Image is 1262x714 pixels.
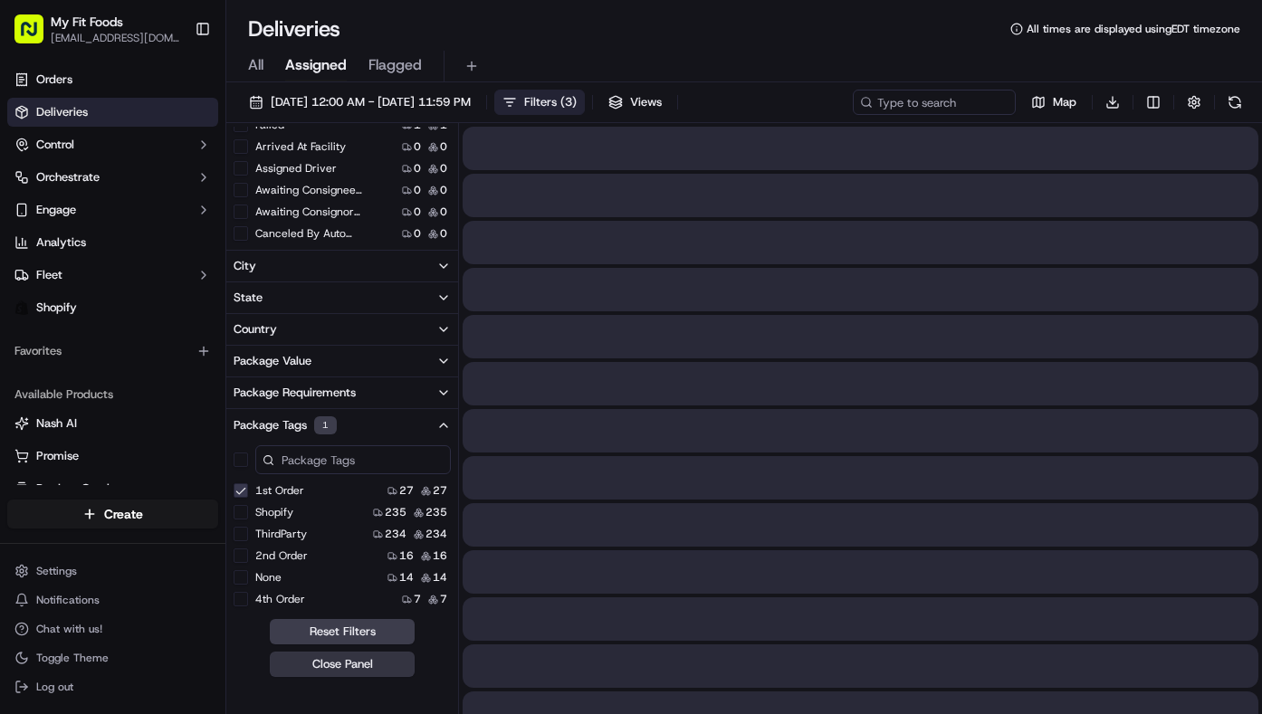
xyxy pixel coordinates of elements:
span: Promise [36,448,79,464]
label: Awaiting Consignor Dropoff [255,205,371,219]
button: Product Catalog [7,474,218,503]
img: Wisdom Oko [18,312,47,347]
span: 0 [414,226,421,241]
img: 1736555255976-a54dd68f-1ca7-489b-9aae-adbdc363a1c4 [36,330,51,345]
button: Map [1023,90,1085,115]
button: Package Tags1 [226,409,458,442]
button: Notifications [7,587,218,613]
p: Welcome 👋 [18,72,330,101]
button: Refresh [1222,90,1248,115]
span: 0 [414,161,421,176]
span: Toggle Theme [36,651,109,665]
button: Create [7,500,218,528]
label: Arrived At Facility [255,139,346,154]
button: Toggle Theme [7,645,218,671]
label: Awaiting Consignee Pickup [255,183,371,197]
img: Wisdom Oko [18,263,47,299]
span: 0 [440,226,447,241]
span: All [248,54,263,76]
span: • [196,329,203,344]
button: City [226,251,458,281]
button: Start new chat [308,178,330,200]
input: Type to search [853,90,1016,115]
span: 27 [399,483,414,498]
button: Reset Filters [270,619,415,644]
span: 235 [385,505,406,519]
a: 📗Knowledge Base [11,397,146,430]
button: Fleet [7,261,218,290]
button: See all [281,232,330,253]
button: Engage [7,195,218,224]
div: Favorites [7,337,218,366]
button: Views [600,90,670,115]
div: City [234,258,256,274]
span: Orders [36,71,72,88]
button: Package Requirements [226,377,458,408]
div: Package Tags [234,416,337,434]
span: Orchestrate [36,169,100,186]
button: My Fit Foods[EMAIL_ADDRESS][DOMAIN_NAME] [7,7,187,51]
span: All times are displayed using EDT timezone [1027,22,1240,36]
span: • [196,281,203,295]
button: Promise [7,442,218,471]
button: My Fit Foods [51,13,123,31]
span: Map [1053,94,1076,110]
span: Create [104,505,143,523]
span: Control [36,137,74,153]
span: Nash AI [36,415,77,432]
span: Knowledge Base [36,405,139,423]
span: Analytics [36,234,86,251]
label: Canceled By Auto Reassign [255,226,371,241]
span: API Documentation [171,405,291,423]
a: Analytics [7,228,218,257]
a: 💻API Documentation [146,397,298,430]
label: 1st Order [255,483,304,498]
span: Assigned [285,54,347,76]
label: ThirdParty [255,527,307,541]
button: Settings [7,558,218,584]
label: None [255,570,282,585]
span: Pylon [180,449,219,462]
button: Close Panel [270,652,415,677]
div: Available Products [7,380,218,409]
span: 14 [399,570,414,585]
img: 8571987876998_91fb9ceb93ad5c398215_72.jpg [38,173,71,205]
span: 0 [414,205,421,219]
div: Start new chat [81,173,297,191]
span: 234 [385,527,406,541]
button: Filters(3) [494,90,585,115]
img: 1736555255976-a54dd68f-1ca7-489b-9aae-adbdc363a1c4 [18,173,51,205]
a: Shopify [7,293,218,322]
span: Settings [36,564,77,578]
div: Package Value [234,353,311,369]
button: [DATE] 12:00 AM - [DATE] 11:59 PM [241,90,479,115]
img: 1736555255976-a54dd68f-1ca7-489b-9aae-adbdc363a1c4 [36,281,51,296]
span: 27 [433,483,447,498]
span: 234 [425,527,447,541]
span: Shopify [36,300,77,316]
input: Package Tags [255,445,451,474]
span: 0 [440,205,447,219]
input: Got a question? Start typing here... [47,117,326,136]
label: Assigned Driver [255,161,337,176]
a: Orders [7,65,218,94]
span: Log out [36,680,73,694]
span: 0 [440,139,447,154]
span: Notifications [36,593,100,607]
div: Package Requirements [234,385,356,401]
label: 4th Order [255,592,305,606]
div: State [234,290,263,306]
button: Package Value [226,346,458,376]
span: Filters [524,94,577,110]
span: 0 [414,139,421,154]
span: Chat with us! [36,622,102,636]
h1: Deliveries [248,14,340,43]
button: Log out [7,674,218,700]
a: Product Catalog [14,481,211,497]
button: Country [226,314,458,345]
span: [DATE] [206,281,244,295]
span: Wisdom [PERSON_NAME] [56,329,193,344]
label: shopify [255,505,293,519]
span: [DATE] 12:00 AM - [DATE] 11:59 PM [271,94,471,110]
